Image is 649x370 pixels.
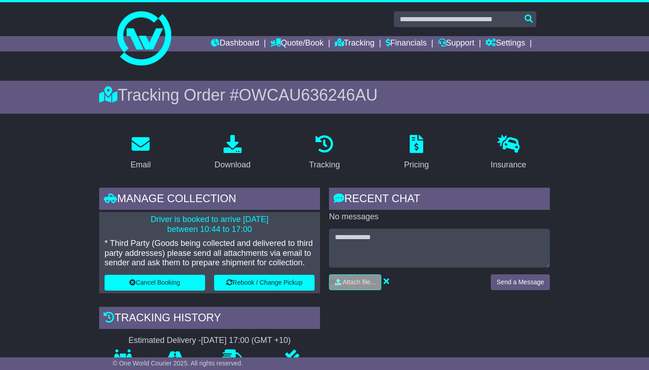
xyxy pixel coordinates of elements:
a: Support [438,36,475,51]
p: * Third Party (Goods being collected and delivered to third party addresses) please send all atta... [105,239,315,268]
a: Dashboard [211,36,259,51]
a: Pricing [398,132,434,174]
button: Send a Message [491,274,550,290]
div: RECENT CHAT [329,188,550,212]
div: Email [130,159,151,171]
div: Tracking history [99,307,320,331]
div: Manage collection [99,188,320,212]
div: Tracking Order # [99,85,550,105]
div: Pricing [404,159,429,171]
a: Quote/Book [270,36,324,51]
div: Tracking [309,159,340,171]
a: Email [124,132,156,174]
span: © One World Courier 2025. All rights reserved. [113,360,243,367]
a: Tracking [303,132,346,174]
p: Driver is booked to arrive [DATE] between 10:44 to 17:00 [105,215,315,234]
div: Insurance [490,159,526,171]
p: No messages [329,212,550,222]
button: Cancel Booking [105,275,205,291]
div: [DATE] 17:00 (GMT +10) [201,336,291,346]
span: OWCAU636246AU [239,86,378,104]
a: Insurance [484,132,532,174]
a: Tracking [335,36,375,51]
a: Settings [485,36,525,51]
div: Download [215,159,251,171]
div: Estimated Delivery - [99,336,320,346]
a: Download [209,132,256,174]
button: Rebook / Change Pickup [214,275,315,291]
a: Financials [386,36,427,51]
